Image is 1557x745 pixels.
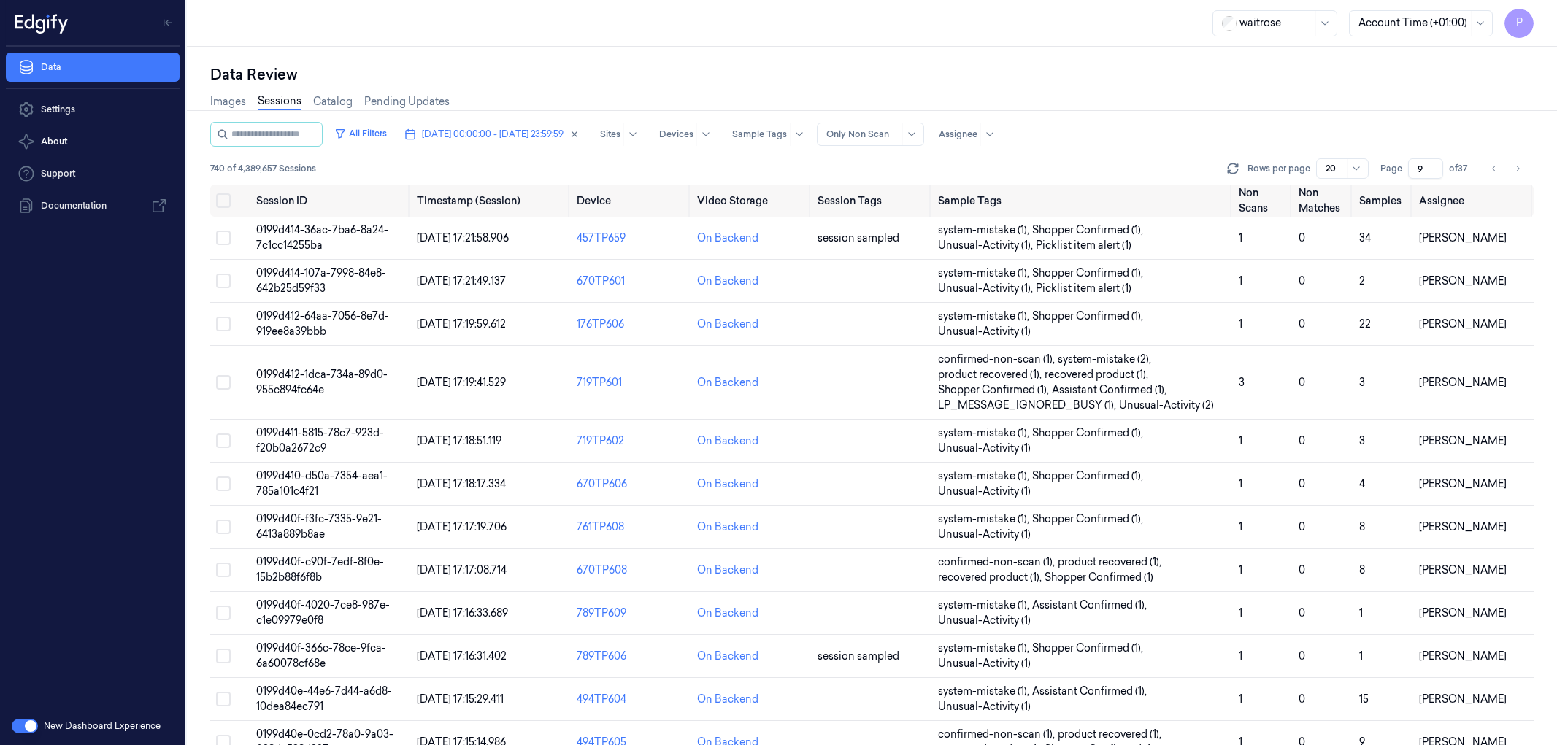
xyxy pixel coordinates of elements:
[1299,317,1305,331] span: 0
[1036,281,1131,296] span: Picklist item alert (1)
[216,649,231,663] button: Select row
[938,223,1032,238] span: system-mistake (1) ,
[417,376,506,389] span: [DATE] 17:19:41.529
[938,598,1032,613] span: system-mistake (1) ,
[417,317,506,331] span: [DATE] 17:19:59.612
[697,274,758,289] div: On Backend
[1299,649,1305,663] span: 0
[577,649,685,664] div: 789TP606
[1032,266,1146,281] span: Shopper Confirmed (1) ,
[812,185,932,217] th: Session Tags
[938,352,1058,367] span: confirmed-non-scan (1) ,
[6,127,180,156] button: About
[938,555,1058,570] span: confirmed-non-scan (1) ,
[216,606,231,620] button: Select row
[1299,434,1305,447] span: 0
[210,162,316,175] span: 740 of 4,389,657 Sessions
[6,159,180,188] a: Support
[1032,512,1146,527] span: Shopper Confirmed (1) ,
[1032,641,1146,656] span: Shopper Confirmed (1) ,
[1058,352,1154,367] span: system-mistake (2) ,
[417,563,507,576] span: [DATE] 17:17:08.714
[1299,520,1305,533] span: 0
[932,185,1233,217] th: Sample Tags
[417,606,508,619] span: [DATE] 17:16:33.689
[691,185,812,217] th: Video Storage
[1239,274,1242,287] span: 1
[216,274,231,288] button: Select row
[216,520,231,534] button: Select row
[938,324,1031,339] span: Unusual-Activity (1)
[1247,162,1310,175] p: Rows per page
[1359,477,1365,490] span: 4
[216,231,231,245] button: Select row
[697,317,758,332] div: On Backend
[216,433,231,448] button: Select row
[1419,692,1507,706] span: [PERSON_NAME]
[1359,520,1365,533] span: 8
[417,231,509,244] span: [DATE] 17:21:58.906
[577,317,685,332] div: 176TP606
[697,649,758,664] div: On Backend
[156,11,180,34] button: Toggle Navigation
[577,433,685,449] div: 719TP602
[1419,376,1507,389] span: [PERSON_NAME]
[938,570,1045,585] span: recovered product (1) ,
[1239,520,1242,533] span: 1
[1413,185,1534,217] th: Assignee
[1119,398,1214,413] span: Unusual-Activity (2)
[1239,317,1242,331] span: 1
[1239,692,1242,706] span: 1
[6,95,180,124] a: Settings
[216,317,231,331] button: Select row
[1032,425,1146,441] span: Shopper Confirmed (1) ,
[6,53,180,82] a: Data
[1359,434,1365,447] span: 3
[697,563,758,578] div: On Backend
[256,469,388,498] span: 0199d410-d50a-7354-aea1-785a101c4f21
[250,185,411,217] th: Session ID
[210,94,246,109] a: Images
[1036,238,1131,253] span: Picklist item alert (1)
[938,684,1032,699] span: system-mistake (1) ,
[216,563,231,577] button: Select row
[1032,309,1146,324] span: Shopper Confirmed (1) ,
[399,123,585,146] button: [DATE] 00:00:00 - [DATE] 23:59:59
[1239,231,1242,244] span: 1
[1419,477,1507,490] span: [PERSON_NAME]
[256,309,389,338] span: 0199d412-64aa-7056-8e7d-919ee8a39bbb
[216,476,231,491] button: Select row
[216,375,231,390] button: Select row
[938,238,1036,253] span: Unusual-Activity (1) ,
[1359,376,1365,389] span: 3
[1058,555,1164,570] span: product recovered (1) ,
[577,606,685,621] div: 789TP609
[938,281,1036,296] span: Unusual-Activity (1) ,
[938,727,1058,742] span: confirmed-non-scan (1) ,
[1419,317,1507,331] span: [PERSON_NAME]
[938,512,1032,527] span: system-mistake (1) ,
[1504,9,1534,38] button: P
[1032,684,1150,699] span: Assistant Confirmed (1) ,
[256,555,384,584] span: 0199d40f-c90f-7edf-8f0e-15b2b88f6f8b
[1052,382,1169,398] span: Assistant Confirmed (1) ,
[1299,477,1305,490] span: 0
[1239,376,1245,389] span: 3
[577,274,685,289] div: 670TP601
[938,382,1052,398] span: Shopper Confirmed (1) ,
[313,94,353,109] a: Catalog
[1449,162,1472,175] span: of 37
[1353,185,1413,217] th: Samples
[1239,606,1242,619] span: 1
[938,468,1032,484] span: system-mistake (1) ,
[697,231,758,246] div: On Backend
[938,613,1031,628] span: Unusual-Activity (1)
[577,231,685,246] div: 457TP659
[1032,598,1150,613] span: Assistant Confirmed (1) ,
[1239,477,1242,490] span: 1
[938,309,1032,324] span: system-mistake (1) ,
[1239,434,1242,447] span: 1
[697,692,758,707] div: On Backend
[422,128,564,141] span: [DATE] 00:00:00 - [DATE] 23:59:59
